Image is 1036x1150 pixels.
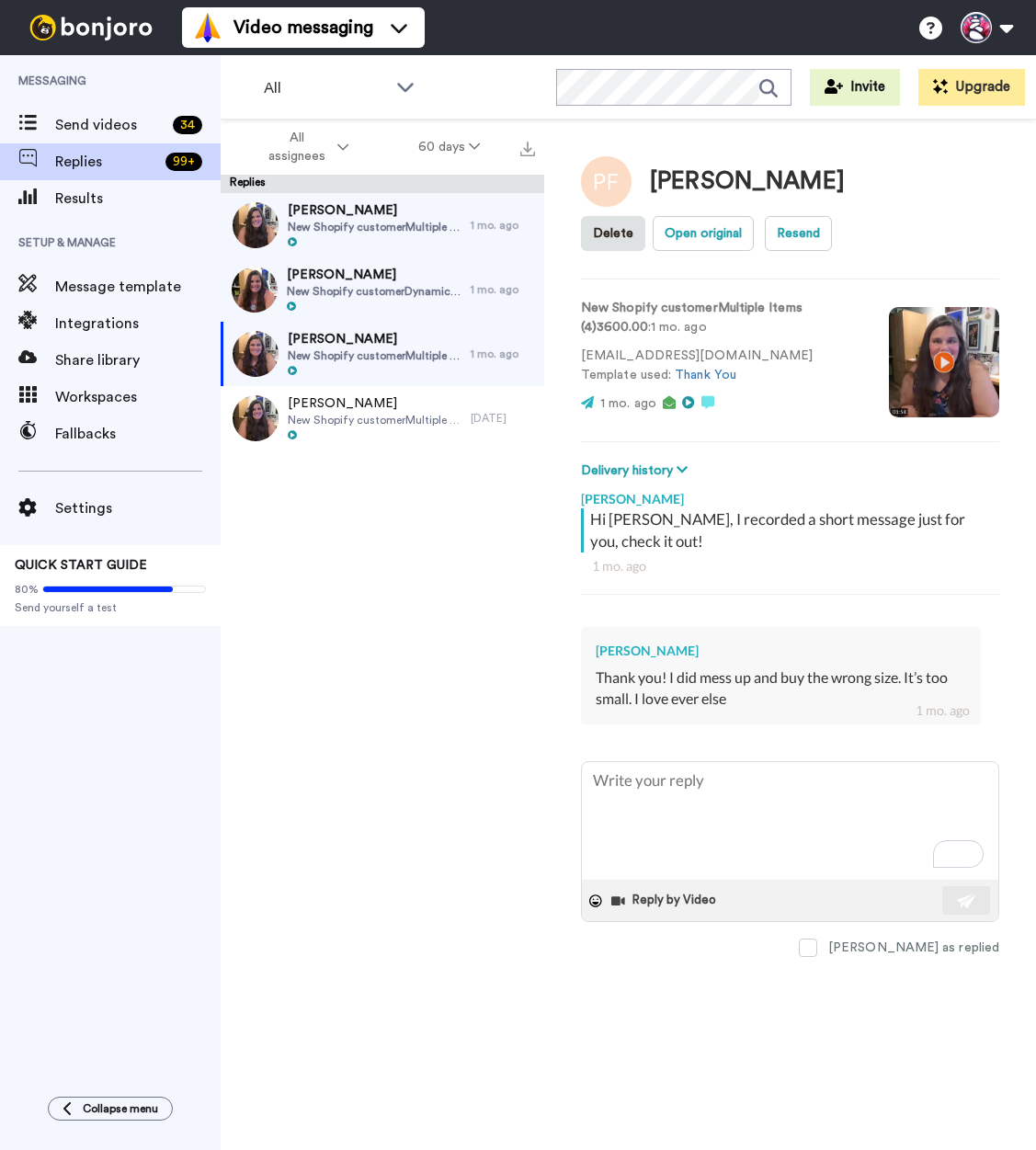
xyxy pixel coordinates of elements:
span: All assignees [259,129,334,165]
span: 80% [15,582,39,597]
button: All assignees [224,121,383,173]
img: 69987f4e-1ab6-42c9-8cdd-5eb1eefa9a95-thumb.jpg [233,395,279,441]
div: [PERSON_NAME] [581,481,999,508]
div: Hi [PERSON_NAME], I recorded a short message just for you, check it out! [590,508,995,552]
button: 60 days [383,131,515,164]
a: Thank You [675,369,736,381]
img: e91748a1-e252-4540-8a26-42ccb0fa78ef-thumb.jpg [233,202,279,248]
div: 1 mo. ago [471,347,535,361]
div: 1 mo. ago [471,282,535,297]
span: Collapse menu [83,1101,158,1116]
img: 84b7b0f5-0efd-4dfb-854b-985e0a052c58-thumb.jpg [232,267,278,313]
div: [DATE] [471,411,535,426]
span: Settings [55,497,221,519]
p: [EMAIL_ADDRESS][DOMAIN_NAME] Template used: [581,347,861,385]
strong: New Shopify customerMultiple Items (4)3600.00 [581,302,803,334]
img: 359ca908-02c2-4ac5-978d-167f19e05e67-thumb.jpg [233,331,279,377]
button: Delivery history [581,461,693,481]
p: : 1 mo. ago [581,299,861,337]
img: export.svg [520,142,535,156]
a: [PERSON_NAME]New Shopify customerDynamic [GEOGRAPHIC_DATA] 6-person Ultra Low EMF FAR Infrared Sa... [221,257,544,322]
a: [PERSON_NAME]New Shopify customerMultiple Items (2)5700.001 mo. ago [221,193,544,257]
a: [PERSON_NAME]New Shopify customerMultiple Items (2)2774.00[DATE] [221,386,544,450]
button: Open original [653,216,754,251]
textarea: To enrich screen reader interactions, please activate Accessibility in Grammarly extension settings [582,762,998,880]
div: 1 mo. ago [592,557,988,575]
img: send-white.svg [957,894,977,908]
span: Send yourself a test [15,600,206,615]
button: Export all results that match these filters now. [515,133,541,161]
div: 1 mo. ago [916,701,970,720]
div: 34 [173,116,202,134]
span: New Shopify customerMultiple Items (2)2774.00 [288,413,461,427]
button: Collapse menu [48,1097,173,1121]
button: Invite [810,69,900,106]
div: 1 mo. ago [471,218,535,233]
span: Replies [55,151,158,173]
span: QUICK START GUIDE [15,559,147,572]
div: [PERSON_NAME] [596,642,966,660]
span: [PERSON_NAME] [288,201,461,220]
span: Share library [55,349,221,371]
span: 1 mo. ago [600,397,656,410]
img: Image of Paul Frazier [581,156,632,207]
div: Replies [221,175,544,193]
span: Video messaging [233,15,373,40]
button: Delete [581,216,645,251]
button: Upgrade [918,69,1025,106]
span: Workspaces [55,386,221,408]
span: New Shopify customerDynamic [GEOGRAPHIC_DATA] 6-person Ultra Low EMF FAR Infrared Sauna5550.00 [287,284,461,299]
span: [PERSON_NAME] [288,394,461,413]
span: New Shopify customerMultiple Items (4)3600.00 [288,348,461,363]
div: [PERSON_NAME] [650,168,845,195]
img: bj-logo-header-white.svg [22,15,160,40]
span: Results [55,188,221,210]
span: New Shopify customerMultiple Items (2)5700.00 [288,220,461,234]
button: Resend [765,216,832,251]
span: Send videos [55,114,165,136]
button: Reply by Video [609,887,722,915]
span: Integrations [55,313,221,335]
div: 99 + [165,153,202,171]
span: [PERSON_NAME] [287,266,461,284]
span: Fallbacks [55,423,221,445]
a: [PERSON_NAME]New Shopify customerMultiple Items (4)3600.001 mo. ago [221,322,544,386]
img: vm-color.svg [193,13,222,42]
div: [PERSON_NAME] as replied [828,939,999,957]
div: Thank you! I did mess up and buy the wrong size. It’s too small. I love ever else [596,667,966,710]
span: All [264,77,387,99]
span: Message template [55,276,221,298]
span: [PERSON_NAME] [288,330,461,348]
